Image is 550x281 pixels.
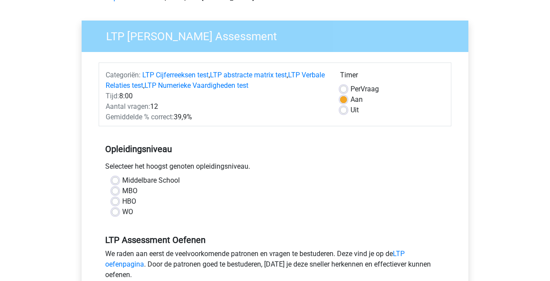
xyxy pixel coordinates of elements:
[142,71,209,79] a: LTP Cijferreeksen test
[106,113,174,121] span: Gemiddelde % correct:
[99,112,333,122] div: 39,9%
[105,235,445,245] h5: LTP Assessment Oefenen
[351,94,363,105] label: Aan
[96,26,462,43] h3: LTP [PERSON_NAME] Assessment
[99,161,451,175] div: Selecteer het hoogst genoten opleidingsniveau.
[106,102,150,111] span: Aantal vragen:
[210,71,287,79] a: LTP abstracte matrix test
[106,71,141,79] span: Categoriën:
[351,84,379,94] label: Vraag
[122,186,137,196] label: MBO
[99,70,333,91] div: , , ,
[144,81,248,90] a: LTP Numerieke Vaardigheden test
[122,207,133,217] label: WO
[106,92,119,100] span: Tijd:
[105,140,445,158] h5: Opleidingsniveau
[122,196,136,207] label: HBO
[351,85,361,93] span: Per
[99,91,333,101] div: 8:00
[99,101,333,112] div: 12
[340,70,444,84] div: Timer
[122,175,180,186] label: Middelbare School
[351,105,359,115] label: Uit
